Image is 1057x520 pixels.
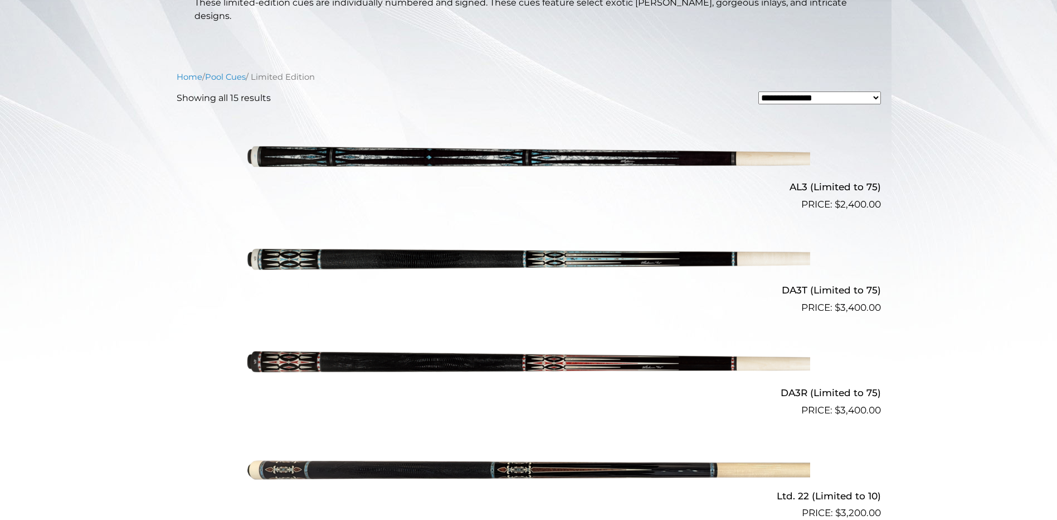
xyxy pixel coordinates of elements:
h2: AL3 (Limited to 75) [177,177,881,198]
span: $ [835,405,840,416]
h2: DA3R (Limited to 75) [177,383,881,403]
bdi: 3,400.00 [835,405,881,416]
a: AL3 (Limited to 75) $2,400.00 [177,114,881,212]
a: DA3R (Limited to 75) $3,400.00 [177,320,881,418]
h2: Ltd. 22 (Limited to 10) [177,485,881,506]
img: AL3 (Limited to 75) [247,114,810,208]
img: DA3T (Limited to 75) [247,216,810,310]
span: $ [835,507,841,518]
nav: Breadcrumb [177,71,881,83]
select: Shop order [758,92,881,104]
a: Pool Cues [205,72,246,82]
h2: DA3T (Limited to 75) [177,280,881,300]
bdi: 3,200.00 [835,507,881,518]
span: $ [835,302,840,313]
bdi: 3,400.00 [835,302,881,313]
a: Home [177,72,202,82]
p: Showing all 15 results [177,92,271,105]
bdi: 2,400.00 [835,199,881,210]
span: $ [835,199,840,210]
img: Ltd. 22 (Limited to 10) [247,422,810,516]
a: DA3T (Limited to 75) $3,400.00 [177,216,881,315]
img: DA3R (Limited to 75) [247,320,810,413]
